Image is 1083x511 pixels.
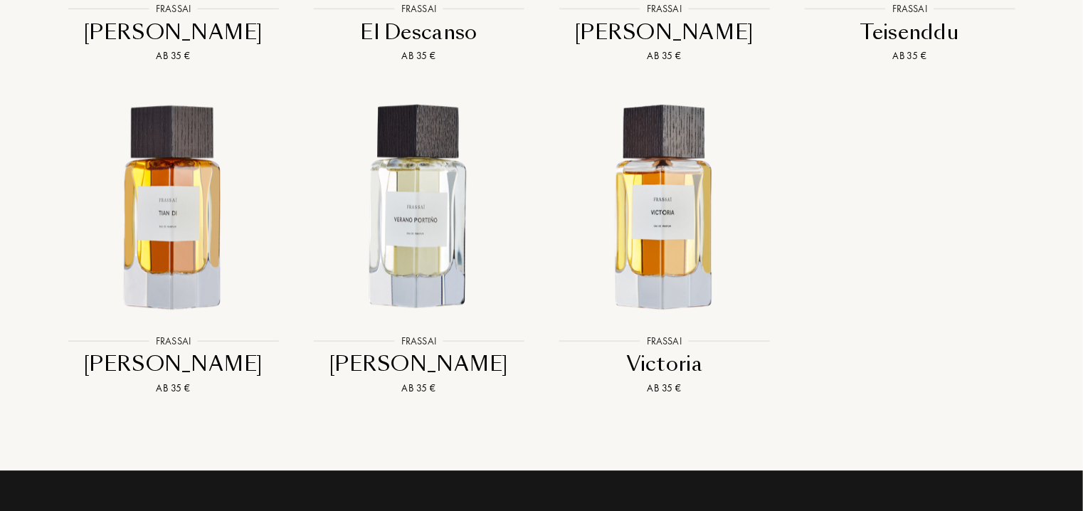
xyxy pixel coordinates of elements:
[149,1,198,16] div: Frassai
[885,1,934,16] div: Frassai
[51,81,296,413] a: Tian Di FrassaiFrassai[PERSON_NAME]Ab 35 €
[308,97,529,318] img: Verano Porteño Frassai
[547,48,781,63] div: Ab 35 €
[793,19,1027,46] div: Teisenddu
[554,97,775,318] img: Victoria Frassai
[56,350,290,378] div: [PERSON_NAME]
[394,333,443,348] div: Frassai
[56,381,290,396] div: Ab 35 €
[302,350,536,378] div: [PERSON_NAME]
[296,81,541,413] a: Verano Porteño FrassaiFrassai[PERSON_NAME]Ab 35 €
[640,333,689,348] div: Frassai
[302,19,536,46] div: El Descanso
[541,81,787,413] a: Victoria FrassaiFrassaiVictoriaAb 35 €
[56,19,290,46] div: [PERSON_NAME]
[547,350,781,378] div: Victoria
[302,381,536,396] div: Ab 35 €
[547,381,781,396] div: Ab 35 €
[149,333,198,348] div: Frassai
[547,19,781,46] div: [PERSON_NAME]
[640,1,689,16] div: Frassai
[394,1,443,16] div: Frassai
[63,97,284,318] img: Tian Di Frassai
[56,48,290,63] div: Ab 35 €
[793,48,1027,63] div: Ab 35 €
[302,48,536,63] div: Ab 35 €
